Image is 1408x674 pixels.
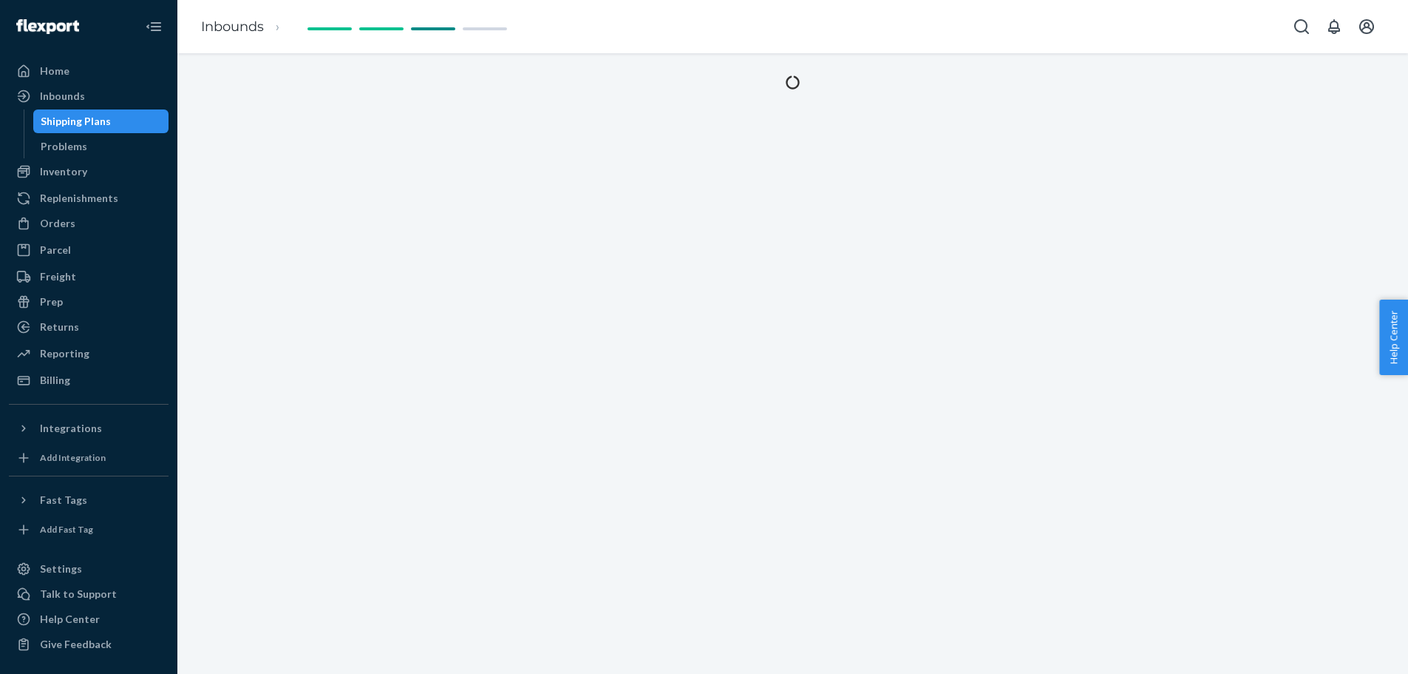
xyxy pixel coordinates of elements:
div: Shipping Plans [41,114,111,129]
button: Fast Tags [9,488,169,512]
a: Inbounds [201,18,264,35]
a: Parcel [9,238,169,262]
div: Parcel [40,243,71,257]
ol: breadcrumbs [189,5,304,49]
div: Problems [41,139,87,154]
div: Help Center [40,612,100,627]
a: Returns [9,315,169,339]
div: Integrations [40,421,102,436]
button: Integrations [9,417,169,440]
a: Help Center [9,607,169,631]
a: Shipping Plans [33,109,169,133]
div: Billing [40,373,70,388]
a: Freight [9,265,169,289]
a: Settings [9,557,169,581]
div: Replenishments [40,191,118,206]
div: Add Integration [40,451,106,464]
div: Orders [40,216,75,231]
a: Prep [9,290,169,314]
div: Add Fast Tag [40,523,93,536]
div: Fast Tags [40,493,87,508]
div: Returns [40,320,79,334]
div: Inventory [40,164,87,179]
button: Help Center [1379,300,1408,375]
a: Orders [9,212,169,235]
img: Flexport logo [16,19,79,34]
button: Give Feedback [9,633,169,656]
button: Open Search Box [1287,12,1316,41]
div: Home [40,64,69,78]
div: Reporting [40,346,89,361]
div: Talk to Support [40,587,117,601]
a: Add Fast Tag [9,518,169,542]
a: Inbounds [9,84,169,108]
button: Close Navigation [139,12,169,41]
a: Inventory [9,160,169,183]
a: Add Integration [9,446,169,470]
div: Prep [40,294,63,309]
div: Inbounds [40,89,85,104]
a: Problems [33,135,169,158]
a: Billing [9,368,169,392]
button: Open notifications [1319,12,1349,41]
button: Talk to Support [9,582,169,606]
div: Settings [40,562,82,576]
a: Reporting [9,342,169,365]
div: Give Feedback [40,637,112,652]
div: Freight [40,269,76,284]
button: Open account menu [1352,12,1381,41]
a: Replenishments [9,186,169,210]
a: Home [9,59,169,83]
